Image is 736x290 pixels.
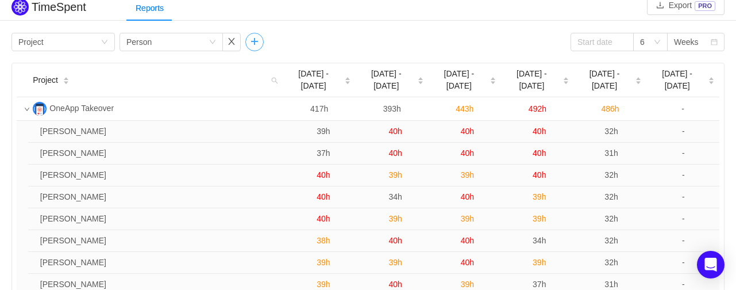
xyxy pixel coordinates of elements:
[674,33,699,51] div: Weeks
[461,192,474,201] span: 40h
[36,186,288,208] td: Dávid Laki
[389,214,402,223] span: 39h
[245,33,264,51] button: icon: plus
[36,165,288,186] td: Kertész Tibor
[344,75,351,83] div: Sort
[682,127,685,136] span: -
[562,75,569,83] div: Sort
[389,258,402,267] span: 39h
[533,148,546,158] span: 40h
[389,236,402,245] span: 40h
[601,104,619,113] span: 486h
[461,258,474,267] span: 40h
[63,80,69,83] i: icon: caret-down
[389,192,402,201] span: 34h
[533,258,546,267] span: 39h
[635,80,642,83] i: icon: caret-down
[317,192,330,201] span: 40h
[389,148,402,158] span: 40h
[317,214,330,223] span: 40h
[640,33,645,51] div: 6
[461,214,474,223] span: 39h
[697,251,725,278] div: Open Intercom Messenger
[571,33,634,51] input: Start date
[317,258,330,267] span: 39h
[533,214,546,223] span: 39h
[63,75,69,79] i: icon: caret-up
[317,148,330,158] span: 37h
[635,75,642,83] div: Sort
[533,127,546,136] span: 40h
[417,75,423,79] i: icon: caret-up
[461,127,474,136] span: 40h
[417,75,424,83] div: Sort
[344,75,350,79] i: icon: caret-up
[562,75,569,79] i: icon: caret-up
[533,236,546,245] span: 34h
[529,104,546,113] span: 492h
[389,170,402,180] span: 39h
[310,104,328,113] span: 417h
[682,148,685,158] span: -
[24,106,30,112] i: icon: down
[317,127,330,136] span: 39h
[461,148,474,158] span: 40h
[708,75,715,83] div: Sort
[317,236,330,245] span: 38h
[417,80,423,83] i: icon: caret-down
[682,170,685,180] span: -
[461,236,474,245] span: 40h
[267,63,283,97] i: icon: search
[682,280,685,289] span: -
[36,121,288,143] td: Kulcsár Tamás
[490,75,496,79] i: icon: caret-up
[651,68,703,92] span: [DATE] - [DATE]
[711,39,718,47] i: icon: calendar
[604,192,618,201] span: 32h
[36,143,288,165] td: Viktóriusz Ákos
[708,80,715,83] i: icon: caret-down
[708,75,715,79] i: icon: caret-up
[317,170,330,180] span: 40h
[18,33,44,51] div: Project
[36,230,288,252] td: Rusvai Tamás
[604,148,618,158] span: 31h
[126,33,152,51] div: Person
[33,74,58,86] span: Project
[209,39,216,47] i: icon: down
[579,68,631,92] span: [DATE] - [DATE]
[604,214,618,223] span: 32h
[344,80,350,83] i: icon: caret-down
[682,236,685,245] span: -
[222,33,241,51] button: icon: close
[533,192,546,201] span: 39h
[287,68,340,92] span: [DATE] - [DATE]
[36,252,288,274] td: Krizbai Csaba
[604,127,618,136] span: 32h
[654,39,661,47] i: icon: down
[383,104,401,113] span: 393h
[533,170,546,180] span: 40h
[681,104,684,113] span: -
[389,280,402,289] span: 40h
[604,170,618,180] span: 32h
[36,208,288,230] td: Sallai Gergely
[33,102,47,116] img: OT
[506,68,558,92] span: [DATE] - [DATE]
[456,104,473,113] span: 443h
[490,80,496,83] i: icon: caret-down
[682,258,685,267] span: -
[533,280,546,289] span: 37h
[635,75,642,79] i: icon: caret-up
[604,258,618,267] span: 32h
[32,1,86,13] h2: TimeSpent
[461,280,474,289] span: 39h
[682,214,685,223] span: -
[317,280,330,289] span: 39h
[389,127,402,136] span: 40h
[490,75,496,83] div: Sort
[63,75,70,83] div: Sort
[604,236,618,245] span: 32h
[682,192,685,201] span: -
[360,68,413,92] span: [DATE] - [DATE]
